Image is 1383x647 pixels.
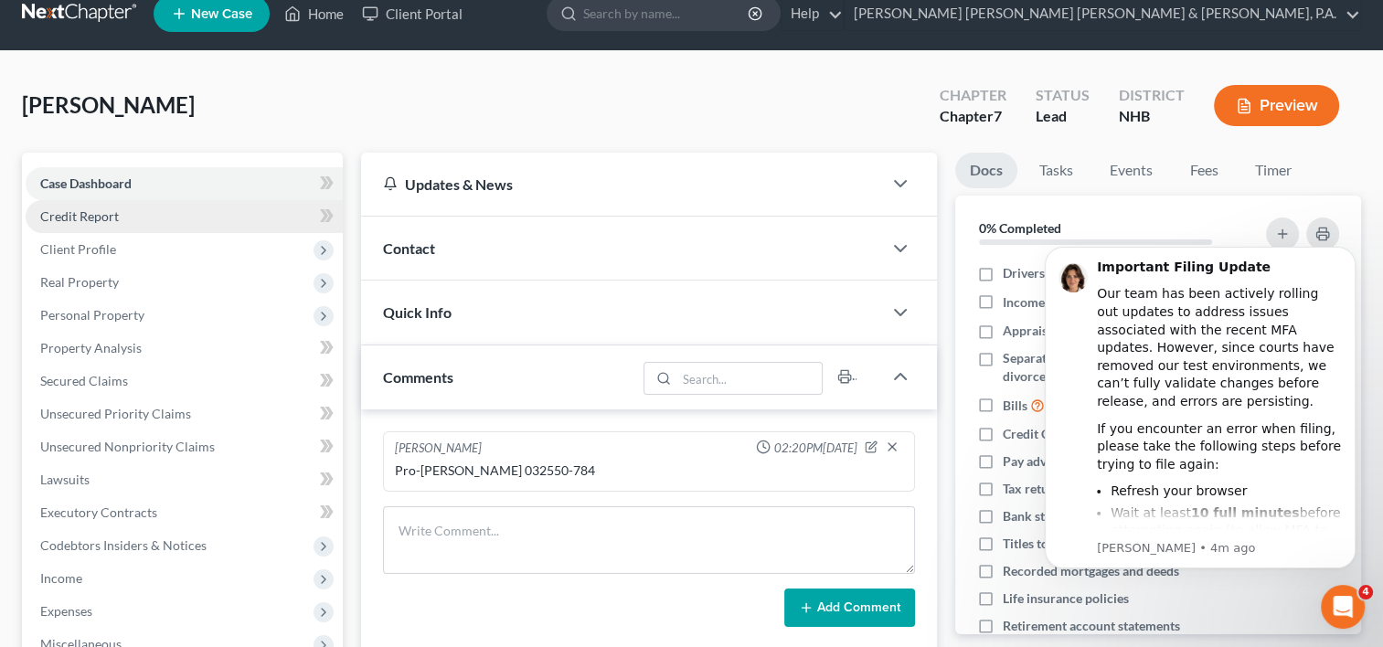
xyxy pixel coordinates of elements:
[955,153,1017,188] a: Docs
[784,589,915,627] button: Add Comment
[40,570,82,586] span: Income
[40,537,207,553] span: Codebtors Insiders & Notices
[395,461,903,480] div: Pro-[PERSON_NAME] 032550-784
[1036,85,1090,106] div: Status
[1017,224,1383,638] iframe: Intercom notifications message
[1240,153,1306,188] a: Timer
[1003,264,1211,282] span: Drivers license & social security card
[383,368,453,386] span: Comments
[383,239,435,257] span: Contact
[40,406,191,421] span: Unsecured Priority Claims
[1358,585,1373,599] span: 4
[22,91,195,118] span: [PERSON_NAME]
[1003,617,1180,635] span: Retirement account statements
[40,175,132,191] span: Case Dashboard
[40,208,119,224] span: Credit Report
[1175,153,1233,188] a: Fees
[40,472,90,487] span: Lawsuits
[1003,480,1067,498] span: Tax returns
[26,398,343,430] a: Unsecured Priority Claims
[40,274,119,290] span: Real Property
[979,220,1061,236] strong: 0% Completed
[26,200,343,233] a: Credit Report
[940,85,1006,106] div: Chapter
[1095,153,1167,188] a: Events
[1036,106,1090,127] div: Lead
[1025,153,1088,188] a: Tasks
[1003,589,1129,608] span: Life insurance policies
[1003,322,1102,340] span: Appraisal reports
[1003,507,1097,525] span: Bank statements
[1321,585,1365,629] iframe: Intercom live chat
[40,307,144,323] span: Personal Property
[1003,562,1179,580] span: Recorded mortgages and deeds
[26,430,343,463] a: Unsecured Nonpriority Claims
[26,167,343,200] a: Case Dashboard
[40,504,157,520] span: Executory Contracts
[395,440,482,458] div: [PERSON_NAME]
[40,340,142,355] span: Property Analysis
[383,303,452,321] span: Quick Info
[1003,293,1112,312] span: Income Documents
[26,496,343,529] a: Executory Contracts
[26,463,343,496] a: Lawsuits
[383,175,860,194] div: Updates & News
[26,332,343,365] a: Property Analysis
[774,440,857,457] span: 02:20PM[DATE]
[1003,452,1069,471] span: Pay advices
[40,241,116,257] span: Client Profile
[1003,425,1166,443] span: Credit Counseling Certificate
[1003,535,1135,553] span: Titles to motor vehicles
[994,107,1002,124] span: 7
[40,603,92,619] span: Expenses
[40,373,128,388] span: Secured Claims
[1214,85,1339,126] button: Preview
[1003,397,1027,415] span: Bills
[191,7,252,21] span: New Case
[26,365,343,398] a: Secured Claims
[676,363,822,394] input: Search...
[1119,106,1185,127] div: NHB
[940,106,1006,127] div: Chapter
[1119,85,1185,106] div: District
[40,439,215,454] span: Unsecured Nonpriority Claims
[1003,349,1244,386] span: Separation agreements or decrees of divorces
